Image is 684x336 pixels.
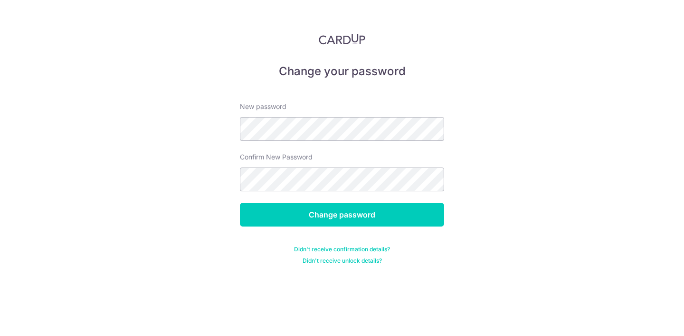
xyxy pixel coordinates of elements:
[294,246,390,253] a: Didn't receive confirmation details?
[240,203,444,227] input: Change password
[303,257,382,265] a: Didn't receive unlock details?
[240,64,444,79] h5: Change your password
[240,152,313,162] label: Confirm New Password
[319,33,365,45] img: CardUp Logo
[240,102,286,111] label: New password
